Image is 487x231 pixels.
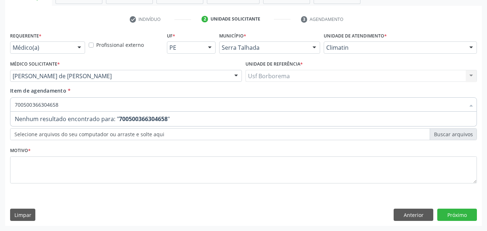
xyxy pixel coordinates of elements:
span: Nenhum resultado encontrado para: " " [10,112,477,126]
label: Unidade de referência [245,59,303,70]
span: Serra Talhada [222,44,305,51]
strong: 700500366304658 [119,115,168,123]
span: Médico(a) [13,44,70,51]
span: PE [169,44,201,51]
label: Município [219,30,246,41]
label: Requerente [10,30,41,41]
div: 2 [202,16,208,22]
input: Buscar por procedimentos [15,97,465,112]
span: [PERSON_NAME] de [PERSON_NAME] [13,72,227,80]
label: Médico Solicitante [10,59,60,70]
label: Profissional externo [96,41,144,49]
label: Unidade de atendimento [324,30,387,41]
span: Climatin [326,44,462,51]
label: Motivo [10,145,31,156]
label: UF [167,30,175,41]
span: Item de agendamento [10,87,66,94]
button: Próximo [437,209,477,221]
button: Anterior [394,209,433,221]
div: Unidade solicitante [211,16,260,22]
